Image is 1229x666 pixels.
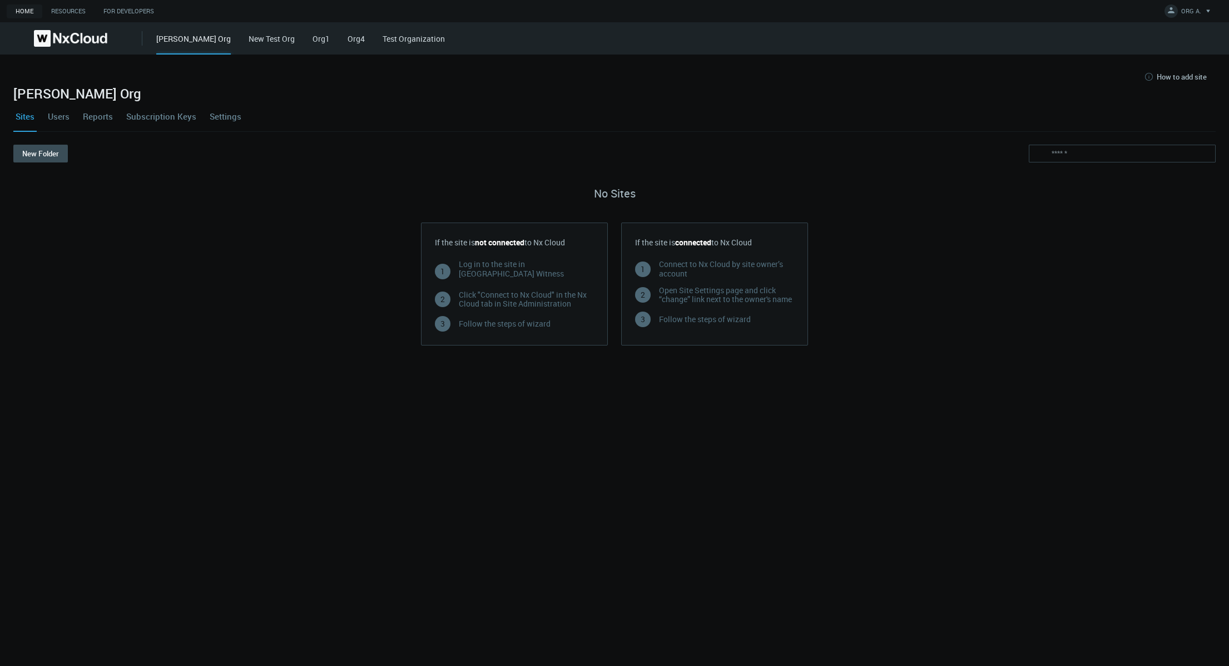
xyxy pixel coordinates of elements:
div: Click "Connect to Nx Cloud" in the Nx Cloud tab in Site Administration [459,290,594,309]
a: For Developers [95,4,163,18]
div: No Sites [414,185,815,202]
a: Org1 [313,33,330,44]
span: connected [675,237,711,248]
a: Sites [13,101,37,131]
img: Nx Cloud logo [34,30,107,47]
div: 2 [435,292,450,307]
p: Log in to the site in [GEOGRAPHIC_DATA] Witness [459,260,594,279]
span: not connected [475,237,524,248]
span: ORG A. [1181,7,1201,19]
a: Org4 [348,33,365,44]
div: [PERSON_NAME] Org [156,33,231,55]
button: How to add site [1134,68,1216,86]
div: Follow the steps of wizard [459,319,551,329]
div: 2 [635,287,651,303]
a: New Test Org [249,33,295,44]
a: Resources [42,4,95,18]
a: Home [7,4,42,18]
a: Settings [207,101,244,131]
div: Open Site Settings page and click “change” link next to the owner's name [659,286,794,305]
div: 1 [635,262,651,277]
div: 1 [435,264,450,279]
a: Users [46,101,72,131]
a: Subscription Keys [124,101,199,131]
div: 3 [635,312,651,327]
p: If the site is to Nx Cloud [435,236,594,248]
a: Test Organization [383,33,445,44]
div: Follow the steps of wizard [659,315,751,324]
span: How to add site [1157,72,1207,81]
a: Reports [81,101,115,131]
p: If the site is to Nx Cloud [635,236,794,248]
h2: [PERSON_NAME] Org [13,86,1216,101]
div: 3 [435,316,450,332]
button: New Folder [13,145,68,162]
div: Connect to Nx Cloud by site owner’s account [659,260,794,279]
